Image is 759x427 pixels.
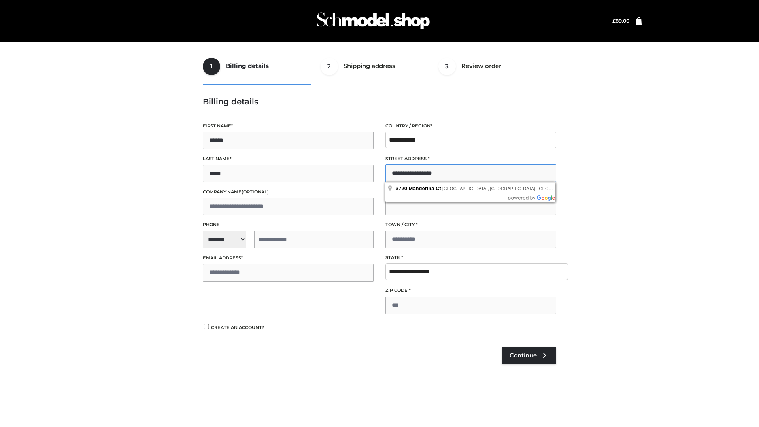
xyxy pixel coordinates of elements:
[385,254,556,261] label: State
[396,185,407,191] span: 3720
[203,254,374,262] label: Email address
[442,186,583,191] span: [GEOGRAPHIC_DATA], [GEOGRAPHIC_DATA], [GEOGRAPHIC_DATA]
[314,5,432,36] img: Schmodel Admin 964
[409,185,441,191] span: Manderina Ct
[510,352,537,359] span: Continue
[502,347,556,364] a: Continue
[242,189,269,195] span: (optional)
[211,325,264,330] span: Create an account?
[385,122,556,130] label: Country / Region
[203,122,374,130] label: First name
[385,287,556,294] label: ZIP Code
[203,324,210,329] input: Create an account?
[203,97,556,106] h3: Billing details
[203,155,374,162] label: Last name
[612,18,616,24] span: £
[203,221,374,229] label: Phone
[385,221,556,229] label: Town / City
[385,155,556,162] label: Street address
[203,188,374,196] label: Company name
[612,18,629,24] a: £89.00
[612,18,629,24] bdi: 89.00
